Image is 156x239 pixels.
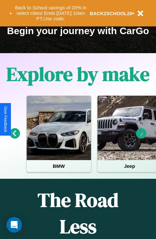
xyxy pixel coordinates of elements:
div: Open Intercom Messenger [6,217,22,233]
h4: BMW [27,160,91,172]
h1: Explore by make [6,61,150,87]
div: Give Feedback [3,106,8,132]
b: BACK2SCHOOL20 [90,11,133,16]
button: Back to School savings of 20% in select cities! Ends [DATE] 10am PT.Use code: [12,3,90,23]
